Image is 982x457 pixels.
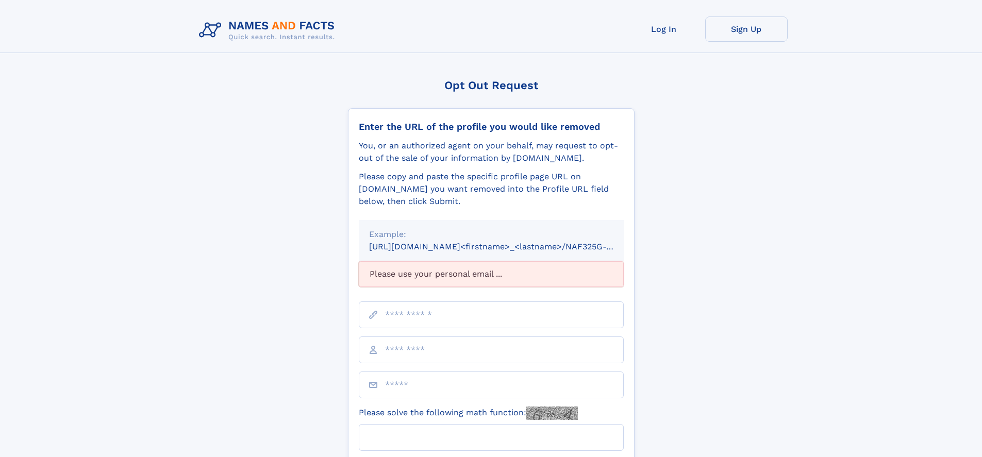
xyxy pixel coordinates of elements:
div: You, or an authorized agent on your behalf, may request to opt-out of the sale of your informatio... [359,140,624,164]
div: Enter the URL of the profile you would like removed [359,121,624,132]
div: Example: [369,228,613,241]
div: Please copy and paste the specific profile page URL on [DOMAIN_NAME] you want removed into the Pr... [359,171,624,208]
a: Sign Up [705,16,788,42]
a: Log In [623,16,705,42]
img: Logo Names and Facts [195,16,343,44]
small: [URL][DOMAIN_NAME]<firstname>_<lastname>/NAF325G-xxxxxxxx [369,242,643,251]
label: Please solve the following math function: [359,407,578,420]
div: Please use your personal email ... [359,261,624,287]
div: Opt Out Request [348,79,635,92]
